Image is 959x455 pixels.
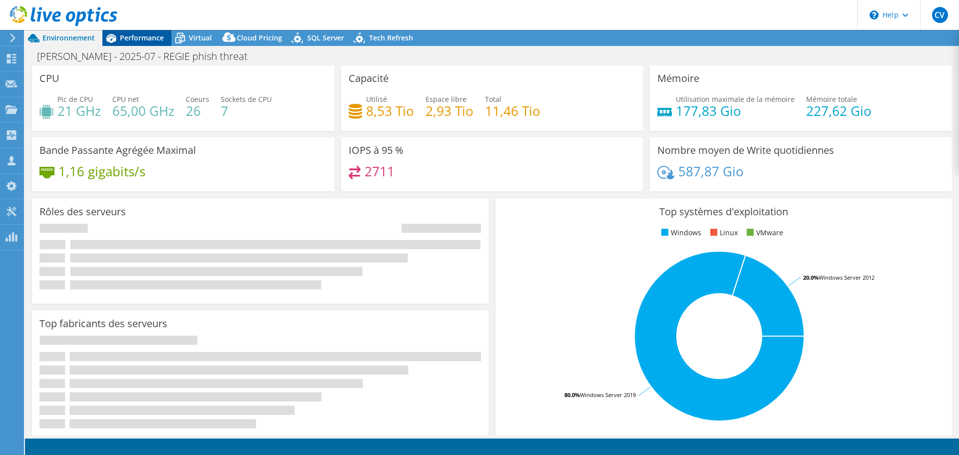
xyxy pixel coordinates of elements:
[659,227,701,238] li: Windows
[485,94,501,104] span: Total
[307,33,344,42] span: SQL Server
[39,73,59,84] h3: CPU
[39,318,167,329] h3: Top fabricants des serveurs
[42,33,95,42] span: Environnement
[58,166,145,177] h4: 1,16 gigabits/s
[366,94,387,104] span: Utilisé
[189,33,212,42] span: Virtual
[932,7,948,23] span: CV
[676,94,795,104] span: Utilisation maximale de la mémoire
[112,105,174,116] h4: 65,00 GHz
[806,94,857,104] span: Mémoire totale
[32,51,263,62] h1: [PERSON_NAME] - 2025-07 - REGIE phish threat
[186,105,209,116] h4: 26
[221,105,272,116] h4: 7
[564,391,580,399] tspan: 80.0%
[39,206,126,217] h3: Rôles des serveurs
[237,33,282,42] span: Cloud Pricing
[112,94,139,104] span: CPU net
[120,33,164,42] span: Performance
[365,166,395,177] h4: 2711
[485,105,540,116] h4: 11,46 Tio
[57,94,93,104] span: Pic de CPU
[503,206,945,217] h3: Top systèmes d'exploitation
[580,391,636,399] tspan: Windows Server 2019
[221,94,272,104] span: Sockets de CPU
[39,145,196,156] h3: Bande Passante Agrégée Maximal
[678,166,744,177] h4: 587,87 Gio
[803,274,819,281] tspan: 20.0%
[676,105,795,116] h4: 177,83 Gio
[426,94,467,104] span: Espace libre
[744,227,783,238] li: VMware
[819,274,875,281] tspan: Windows Server 2012
[426,105,474,116] h4: 2,93 Tio
[349,145,404,156] h3: IOPS à 95 %
[708,227,738,238] li: Linux
[657,145,834,156] h3: Nombre moyen de Write quotidiennes
[366,105,414,116] h4: 8,53 Tio
[57,105,101,116] h4: 21 GHz
[369,33,413,42] span: Tech Refresh
[657,73,699,84] h3: Mémoire
[186,94,209,104] span: Coeurs
[806,105,872,116] h4: 227,62 Gio
[349,73,389,84] h3: Capacité
[870,10,879,19] svg: \n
